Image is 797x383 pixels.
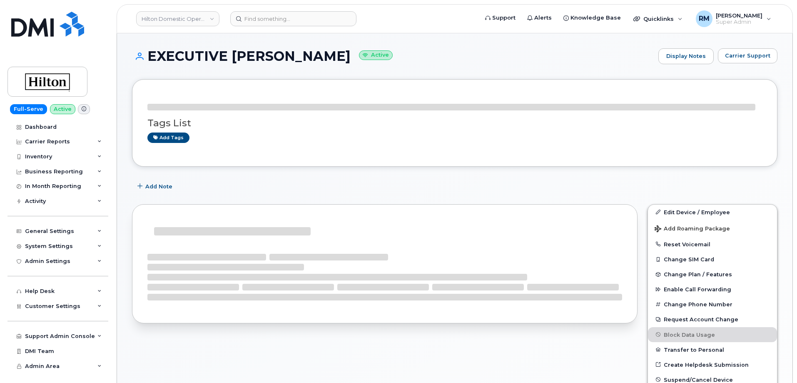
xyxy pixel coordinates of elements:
span: Add Roaming Package [655,225,730,233]
button: Add Note [132,179,179,194]
a: Display Notes [658,48,714,64]
a: Add tags [147,133,189,143]
span: Add Note [145,183,172,190]
button: Transfer to Personal [648,342,777,357]
h1: EXECUTIVE [PERSON_NAME] [132,49,654,63]
button: Reset Voicemail [648,237,777,252]
span: Enable Call Forwarding [664,286,731,293]
button: Change Plan / Features [648,267,777,282]
span: Carrier Support [725,52,770,60]
button: Request Account Change [648,312,777,327]
span: Suspend/Cancel Device [664,376,733,383]
a: Create Helpdesk Submission [648,357,777,372]
button: Enable Call Forwarding [648,282,777,297]
a: Edit Device / Employee [648,205,777,220]
button: Carrier Support [718,48,777,63]
button: Add Roaming Package [648,220,777,237]
span: Change Plan / Features [664,271,732,278]
button: Block Data Usage [648,327,777,342]
h3: Tags List [147,118,762,128]
button: Change SIM Card [648,252,777,267]
small: Active [359,50,393,60]
button: Change Phone Number [648,297,777,312]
